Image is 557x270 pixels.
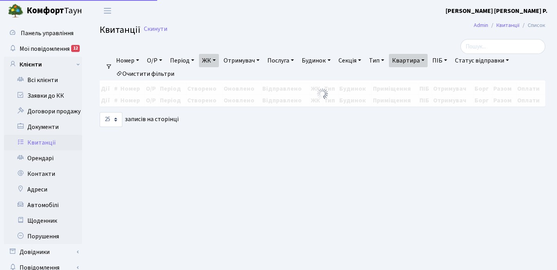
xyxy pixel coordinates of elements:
input: Пошук... [460,39,545,54]
a: Довідники [4,244,82,260]
a: Тип [366,54,387,67]
a: Адреси [4,182,82,197]
span: Панель управління [21,29,73,38]
img: logo.png [8,3,23,19]
a: [PERSON_NAME] [PERSON_NAME] Р. [446,6,548,16]
li: Список [519,21,545,30]
a: ПІБ [429,54,450,67]
a: Орендарі [4,150,82,166]
div: 12 [71,45,80,52]
a: Отримувач [220,54,263,67]
a: Мої повідомлення12 [4,41,82,57]
a: ЖК [199,54,219,67]
a: Клієнти [4,57,82,72]
a: Автомобілі [4,197,82,213]
a: Статус відправки [452,54,512,67]
label: записів на сторінці [100,112,179,127]
a: Послуга [264,54,297,67]
a: Очистити фільтри [113,67,177,80]
a: Будинок [299,54,333,67]
b: Комфорт [27,4,64,17]
a: Щоденник [4,213,82,229]
nav: breadcrumb [462,17,557,34]
a: Квитанції [4,135,82,150]
span: Таун [27,4,82,18]
button: Переключити навігацію [98,4,117,17]
img: Обробка... [316,88,329,100]
a: Період [167,54,197,67]
a: О/Р [144,54,165,67]
a: Договори продажу [4,104,82,119]
span: Квитанції [100,23,140,37]
a: Панель управління [4,25,82,41]
a: Заявки до КК [4,88,82,104]
a: Секція [335,54,364,67]
a: Admin [474,21,488,29]
a: Скинути [144,25,167,33]
b: [PERSON_NAME] [PERSON_NAME] Р. [446,7,548,15]
a: Документи [4,119,82,135]
a: Всі клієнти [4,72,82,88]
a: Контакти [4,166,82,182]
a: Квитанції [496,21,519,29]
a: Квартира [389,54,428,67]
select: записів на сторінці [100,112,122,127]
span: Мої повідомлення [20,45,70,53]
a: Порушення [4,229,82,244]
a: Номер [113,54,142,67]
